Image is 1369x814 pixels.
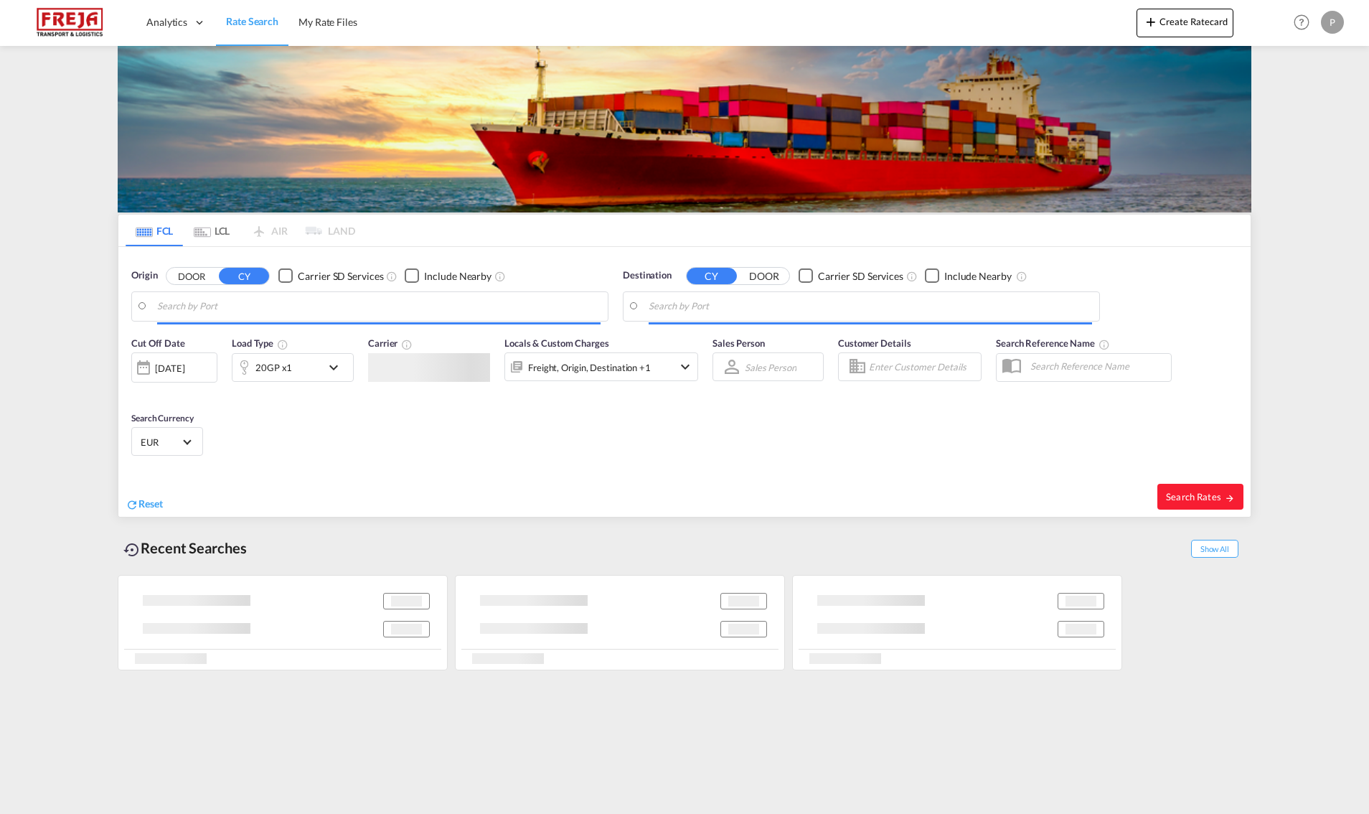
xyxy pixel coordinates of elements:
[528,357,651,378] div: Freight Origin Destination Factory Stuffing
[1191,540,1238,558] span: Show All
[277,339,288,350] md-icon: icon-information-outline
[226,15,278,27] span: Rate Search
[298,16,357,28] span: My Rate Files
[623,268,672,283] span: Destination
[131,381,142,401] md-datepicker: Select
[1289,10,1314,34] span: Help
[368,337,413,349] span: Carrier
[1289,10,1321,36] div: Help
[298,269,383,284] div: Carrier SD Services
[1142,13,1159,30] md-icon: icon-plus 400-fg
[869,356,977,378] input: Enter Customer Details
[494,271,506,282] md-icon: Unchecked: Ignores neighbouring ports when fetching rates.Checked : Includes neighbouring ports w...
[944,269,1012,284] div: Include Nearby
[996,337,1110,349] span: Search Reference Name
[712,337,765,349] span: Sales Person
[1137,9,1233,37] button: icon-plus 400-fgCreate Ratecard
[799,268,903,284] md-checkbox: Checkbox No Ink
[146,15,187,29] span: Analytics
[123,541,141,558] md-icon: icon-backup-restore
[232,337,288,349] span: Load Type
[255,357,292,378] div: 20GP x1
[687,268,737,284] button: CY
[157,296,601,317] input: Search by Port
[1166,491,1235,502] span: Search Rates
[131,337,185,349] span: Cut Off Date
[126,497,163,513] div: icon-refreshReset
[131,413,194,424] span: Search Currency
[925,268,1012,284] md-checkbox: Checkbox No Ink
[1099,339,1110,350] md-icon: Your search will be saved by the below given name
[155,362,184,375] div: [DATE]
[1321,11,1344,34] div: P
[739,268,789,284] button: DOOR
[386,271,397,282] md-icon: Unchecked: Search for CY (Container Yard) services for all selected carriers.Checked : Search for...
[126,498,138,511] md-icon: icon-refresh
[126,215,355,246] md-pagination-wrapper: Use the left and right arrow keys to navigate between tabs
[118,532,253,564] div: Recent Searches
[139,431,195,452] md-select: Select Currency: € EUREuro
[504,337,609,349] span: Locals & Custom Charges
[424,269,491,284] div: Include Nearby
[838,337,911,349] span: Customer Details
[131,268,157,283] span: Origin
[677,358,694,375] md-icon: icon-chevron-down
[118,247,1251,517] div: Origin DOOR CY Checkbox No InkUnchecked: Search for CY (Container Yard) services for all selected...
[1016,271,1027,282] md-icon: Unchecked: Ignores neighbouring ports when fetching rates.Checked : Includes neighbouring ports w...
[504,352,698,381] div: Freight Origin Destination Factory Stuffingicon-chevron-down
[649,296,1092,317] input: Search by Port
[1225,493,1235,503] md-icon: icon-arrow-right
[1157,484,1243,510] button: Search Ratesicon-arrow-right
[232,353,354,382] div: 20GP x1icon-chevron-down
[405,268,491,284] md-checkbox: Checkbox No Ink
[141,436,181,449] span: EUR
[278,268,383,284] md-checkbox: Checkbox No Ink
[166,268,217,284] button: DOOR
[22,6,118,39] img: 586607c025bf11f083711d99603023e7.png
[1023,355,1171,377] input: Search Reference Name
[906,271,918,282] md-icon: Unchecked: Search for CY (Container Yard) services for all selected carriers.Checked : Search for...
[219,268,269,284] button: CY
[743,357,798,378] md-select: Sales Person
[401,339,413,350] md-icon: The selected Trucker/Carrierwill be displayed in the rate results If the rates are from another f...
[818,269,903,284] div: Carrier SD Services
[126,215,183,246] md-tab-item: FCL
[183,215,240,246] md-tab-item: LCL
[131,352,217,383] div: [DATE]
[118,46,1251,212] img: LCL+%26+FCL+BACKGROUND.png
[138,497,163,510] span: Reset
[325,359,349,376] md-icon: icon-chevron-down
